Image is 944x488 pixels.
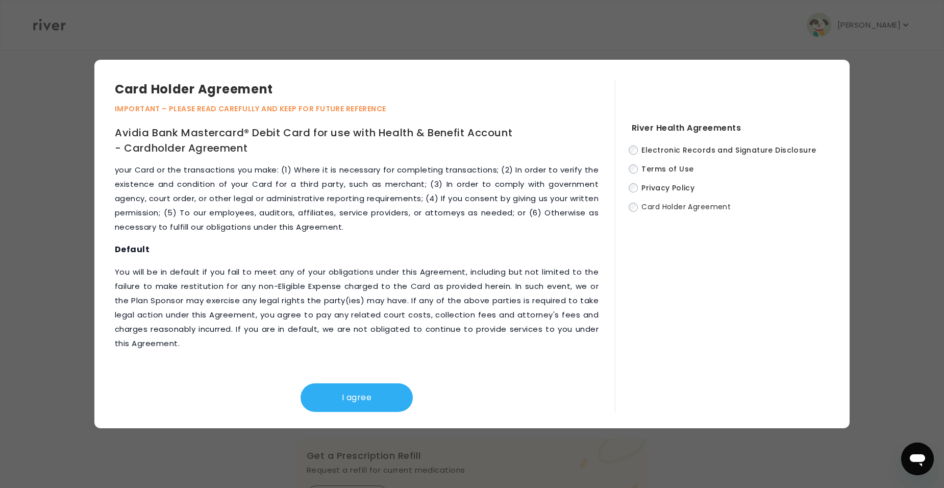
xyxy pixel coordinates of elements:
[641,164,693,174] span: Terms of Use
[641,145,816,155] span: Electronic Records and Signature Disclosure
[115,265,599,351] p: You will be in default if you fail to meet any of your obligations under this Agreement, includin...
[901,443,934,475] iframe: Button to launch messaging window
[115,80,615,99] h3: Card Holder Agreement
[115,242,599,257] h3: Default
[115,134,599,234] p: You authorize us to make from time to time such credit, employment, and investigative inquiries a...
[115,125,515,156] h1: Avidia Bank Mastercard® Debit Card for use with Health & Benefit Account - Cardholder Agreement
[301,383,413,412] button: I agree
[115,103,615,115] p: IMPORTANT – PLEASE READ CAREFULLY AND KEEP FOR FUTURE REFERENCE
[632,121,829,135] h4: River Health Agreements
[641,202,731,212] span: Card Holder Agreement
[641,183,694,193] span: Privacy Policy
